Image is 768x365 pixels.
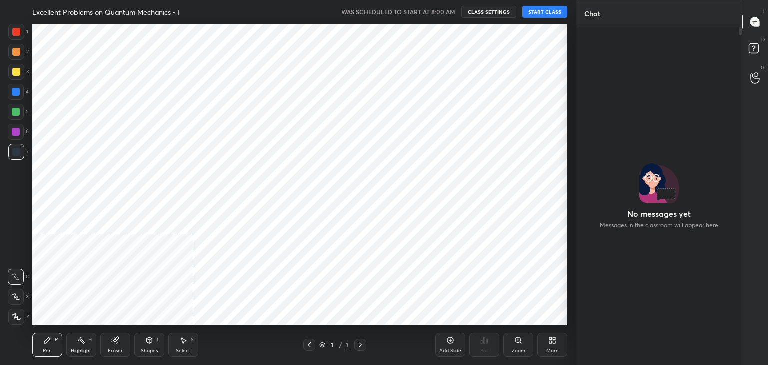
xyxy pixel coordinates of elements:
div: C [8,269,29,285]
div: Pen [43,348,52,353]
h4: Excellent Problems on Quantum Mechanics - I [32,7,180,17]
p: T [762,8,765,15]
div: 7 [8,144,29,160]
div: Shapes [141,348,158,353]
div: 1 [344,340,350,349]
div: 2 [8,44,29,60]
div: Eraser [108,348,123,353]
h5: WAS SCHEDULED TO START AT 8:00 AM [341,7,455,16]
div: S [191,337,194,342]
div: 1 [8,24,28,40]
div: 3 [8,64,29,80]
button: START CLASS [522,6,567,18]
div: Highlight [71,348,91,353]
div: 1 [327,342,337,348]
div: Zoom [512,348,525,353]
div: / [339,342,342,348]
div: Z [8,309,29,325]
p: D [761,36,765,43]
p: Chat [576,0,608,27]
div: More [546,348,559,353]
div: P [55,337,58,342]
div: H [88,337,92,342]
button: CLASS SETTINGS [461,6,516,18]
p: G [761,64,765,71]
div: 4 [8,84,29,100]
div: Add Slide [439,348,461,353]
div: X [8,289,29,305]
div: L [157,337,160,342]
div: 6 [8,124,29,140]
div: Select [176,348,190,353]
div: 5 [8,104,29,120]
